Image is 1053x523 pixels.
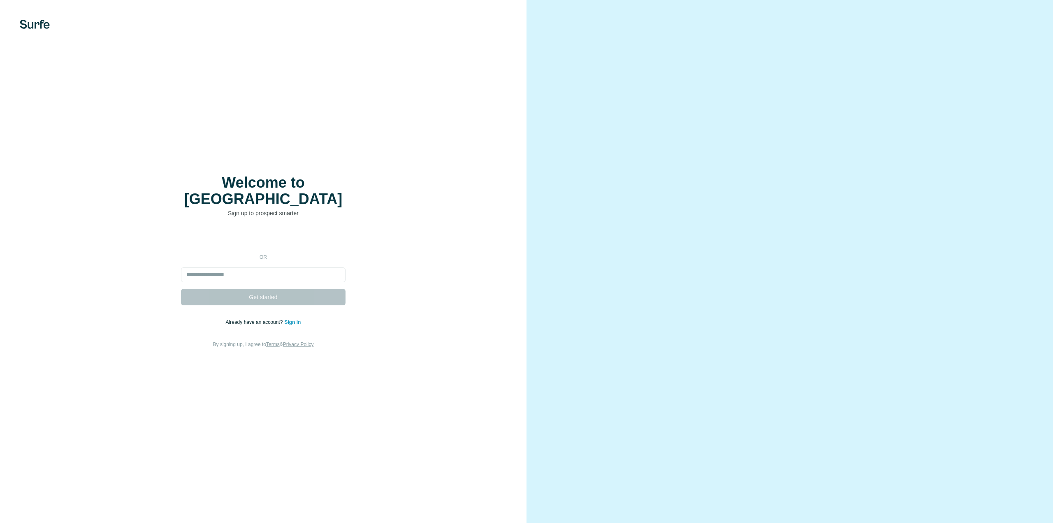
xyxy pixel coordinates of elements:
[20,20,50,29] img: Surfe's logo
[177,230,350,248] iframe: Schaltfläche „Über Google anmelden“
[226,319,285,325] span: Already have an account?
[284,319,301,325] a: Sign in
[283,342,314,347] a: Privacy Policy
[266,342,280,347] a: Terms
[181,174,346,207] h1: Welcome to [GEOGRAPHIC_DATA]
[213,342,314,347] span: By signing up, I agree to &
[181,209,346,217] p: Sign up to prospect smarter
[250,253,276,261] p: or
